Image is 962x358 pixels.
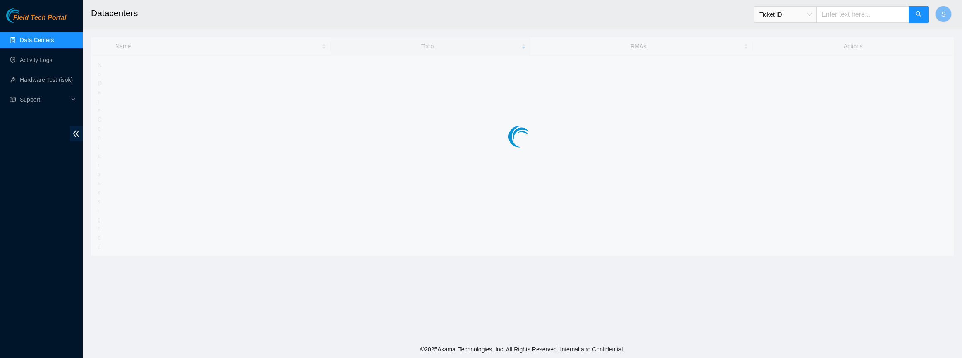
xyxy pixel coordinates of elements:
[909,6,929,23] button: search
[20,91,69,108] span: Support
[941,9,946,19] span: S
[70,126,83,141] span: double-left
[6,15,66,26] a: Akamai TechnologiesField Tech Portal
[20,76,73,83] a: Hardware Test (isok)
[759,8,812,21] span: Ticket ID
[816,6,909,23] input: Enter text here...
[915,11,922,19] span: search
[10,97,16,103] span: read
[20,57,53,63] a: Activity Logs
[6,8,42,23] img: Akamai Technologies
[83,341,962,358] footer: © 2025 Akamai Technologies, Inc. All Rights Reserved. Internal and Confidential.
[20,37,54,43] a: Data Centers
[935,6,952,22] button: S
[13,14,66,22] span: Field Tech Portal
